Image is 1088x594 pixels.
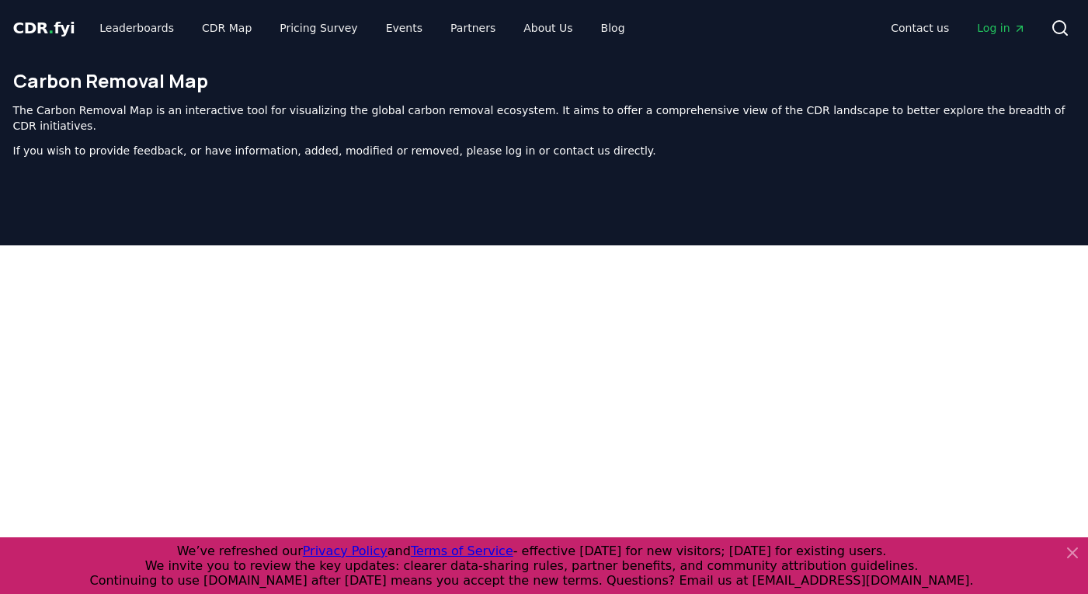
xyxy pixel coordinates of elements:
a: About Us [511,14,585,42]
h1: Carbon Removal Map [13,68,1076,93]
nav: Main [878,14,1038,42]
span: CDR fyi [13,19,75,37]
a: Pricing Survey [267,14,370,42]
p: If you wish to provide feedback, or have information, added, modified or removed, please log in o... [13,143,1076,158]
a: CDR.fyi [13,17,75,39]
a: CDR Map [189,14,264,42]
p: The Carbon Removal Map is an interactive tool for visualizing the global carbon removal ecosystem... [13,102,1076,134]
a: Leaderboards [87,14,186,42]
a: Contact us [878,14,961,42]
a: Blog [589,14,638,42]
a: Events [374,14,435,42]
span: . [48,19,54,37]
a: Partners [438,14,508,42]
a: Log in [965,14,1038,42]
nav: Main [87,14,637,42]
span: Log in [977,20,1025,36]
